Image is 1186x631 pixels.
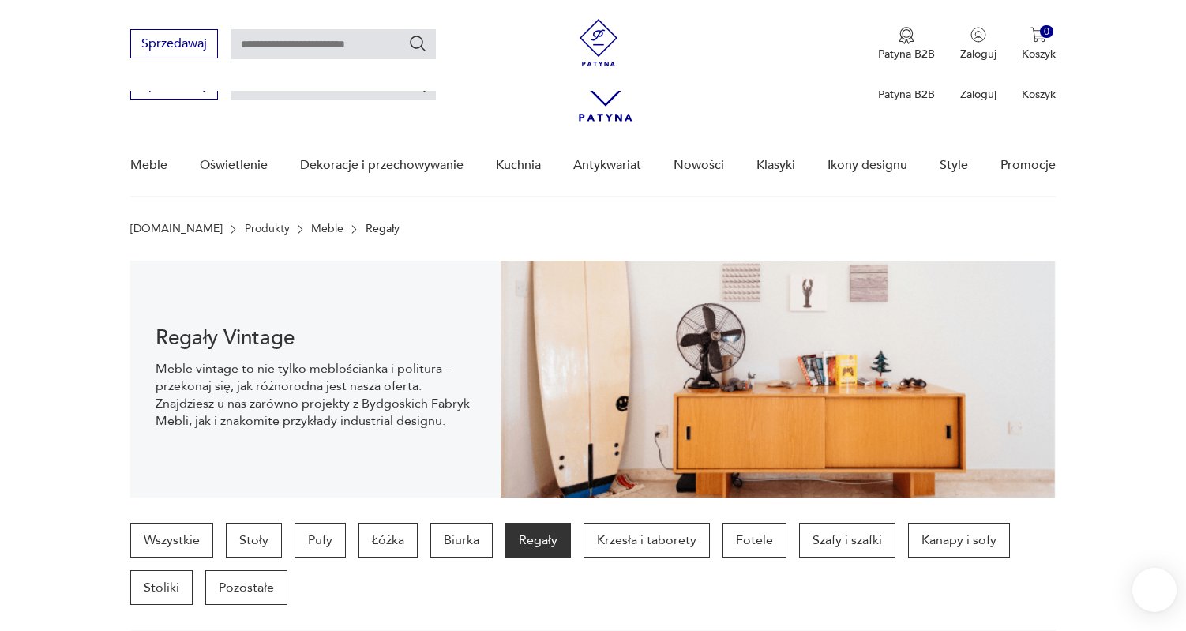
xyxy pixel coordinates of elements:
p: Koszyk [1022,87,1056,102]
img: Ikonka użytkownika [970,27,986,43]
a: Klasyki [756,135,795,196]
p: Patyna B2B [878,87,935,102]
a: Nowości [674,135,724,196]
a: Promocje [1000,135,1056,196]
h1: Regały Vintage [156,329,475,347]
p: Koszyk [1022,47,1056,62]
a: Meble [130,135,167,196]
img: Patyna - sklep z meblami i dekoracjami vintage [575,19,622,66]
a: Produkty [245,223,290,235]
p: Regały [366,223,400,235]
p: Patyna B2B [878,47,935,62]
a: Antykwariat [573,135,641,196]
div: 0 [1040,25,1053,39]
img: Ikona medalu [899,27,914,44]
a: Stoły [226,523,282,558]
p: Zaloguj [960,87,996,102]
a: Ikony designu [828,135,907,196]
a: Sprzedawaj [130,81,218,92]
a: Biurka [430,523,493,558]
p: Meble vintage to nie tylko meblościanka i politura – przekonaj się, jak różnorodna jest nasza ofe... [156,360,475,430]
a: Ikona medaluPatyna B2B [878,27,935,62]
a: Style [940,135,968,196]
p: Zaloguj [960,47,996,62]
img: Ikona koszyka [1030,27,1046,43]
a: Pufy [295,523,346,558]
a: Łóżka [358,523,418,558]
a: Sprzedawaj [130,39,218,51]
img: dff48e7735fce9207bfd6a1aaa639af4.png [501,261,1056,498]
a: Krzesła i taborety [584,523,710,558]
button: 0Koszyk [1022,27,1056,62]
a: Stoliki [130,570,193,605]
a: Kuchnia [496,135,541,196]
button: Patyna B2B [878,27,935,62]
button: Zaloguj [960,27,996,62]
a: Dekoracje i przechowywanie [300,135,464,196]
a: Wszystkie [130,523,213,558]
a: [DOMAIN_NAME] [130,223,223,235]
a: Oświetlenie [200,135,268,196]
button: Sprzedawaj [130,29,218,58]
a: Szafy i szafki [799,523,895,558]
a: Kanapy i sofy [908,523,1010,558]
a: Pozostałe [205,570,287,605]
a: Fotele [722,523,786,558]
iframe: Smartsupp widget button [1132,568,1177,612]
a: Meble [311,223,343,235]
a: Regały [505,523,571,558]
button: Szukaj [408,34,427,53]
